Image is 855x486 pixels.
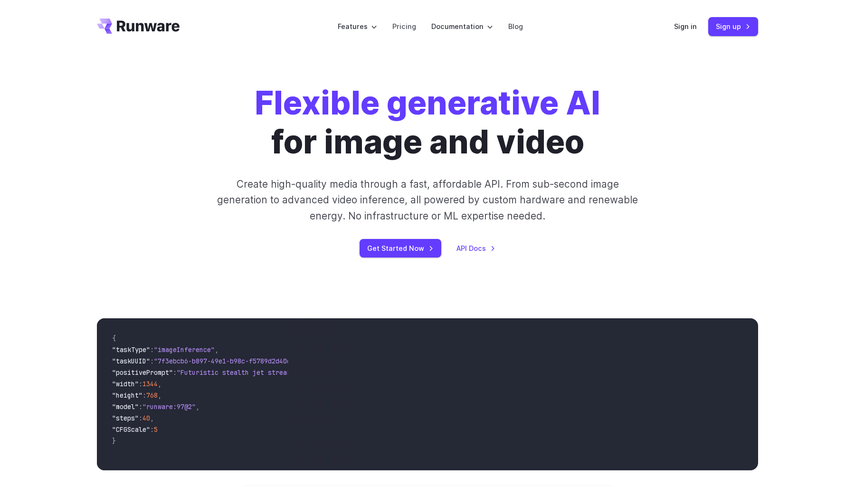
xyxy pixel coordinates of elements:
[154,345,215,354] span: "imageInference"
[150,425,154,434] span: :
[508,21,523,32] a: Blog
[215,345,218,354] span: ,
[456,243,495,254] a: API Docs
[112,368,173,377] span: "positivePrompt"
[142,391,146,400] span: :
[158,380,161,388] span: ,
[97,19,180,34] a: Go to /
[150,345,154,354] span: :
[139,402,142,411] span: :
[146,391,158,400] span: 768
[142,414,150,422] span: 40
[112,414,139,422] span: "steps"
[112,391,142,400] span: "height"
[112,380,139,388] span: "width"
[177,368,522,377] span: "Futuristic stealth jet streaking through a neon-lit cityscape with glowing purple exhaust"
[392,21,416,32] a: Pricing
[216,176,639,224] p: Create high-quality media through a fast, affordable API. From sub-second image generation to adv...
[112,437,116,445] span: }
[139,414,142,422] span: :
[708,17,758,36] a: Sign up
[255,84,600,161] h1: for image and video
[112,345,150,354] span: "taskType"
[338,21,377,32] label: Features
[150,414,154,422] span: ,
[142,402,196,411] span: "runware:97@2"
[112,402,139,411] span: "model"
[173,368,177,377] span: :
[154,357,298,365] span: "7f3ebcb6-b897-49e1-b98c-f5789d2d40d7"
[255,83,600,122] strong: Flexible generative AI
[112,425,150,434] span: "CFGScale"
[674,21,697,32] a: Sign in
[112,334,116,343] span: {
[150,357,154,365] span: :
[360,239,441,257] a: Get Started Now
[139,380,142,388] span: :
[154,425,158,434] span: 5
[431,21,493,32] label: Documentation
[142,380,158,388] span: 1344
[112,357,150,365] span: "taskUUID"
[196,402,199,411] span: ,
[158,391,161,400] span: ,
